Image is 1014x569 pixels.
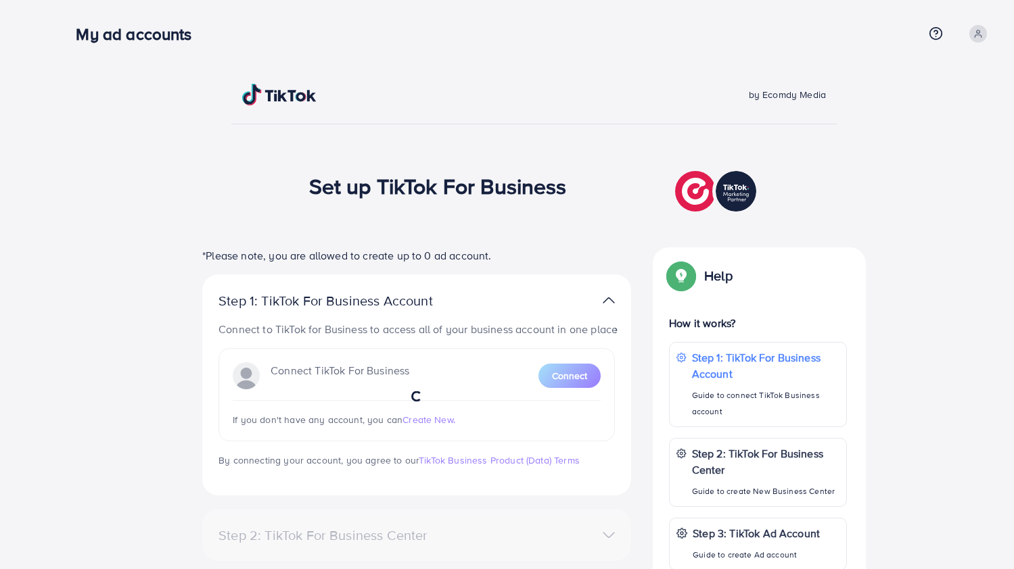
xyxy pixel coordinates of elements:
[675,168,760,215] img: TikTok partner
[692,387,839,420] p: Guide to connect TikTok Business account
[309,173,567,199] h1: Set up TikTok For Business
[669,315,847,331] p: How it works?
[692,483,839,499] p: Guide to create New Business Center
[749,88,826,101] span: by Ecomdy Media
[603,291,615,310] img: TikTok partner
[218,293,476,309] p: Step 1: TikTok For Business Account
[202,247,631,264] p: *Please note, you are allowed to create up to 0 ad account.
[704,268,733,284] p: Help
[692,445,839,478] p: Step 2: TikTok For Business Center
[693,547,820,563] p: Guide to create Ad account
[76,24,202,44] h3: My ad accounts
[692,349,839,382] p: Step 1: TikTok For Business Account
[669,264,693,288] img: Popup guide
[242,84,317,105] img: TikTok
[693,525,820,541] p: Step 3: TikTok Ad Account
